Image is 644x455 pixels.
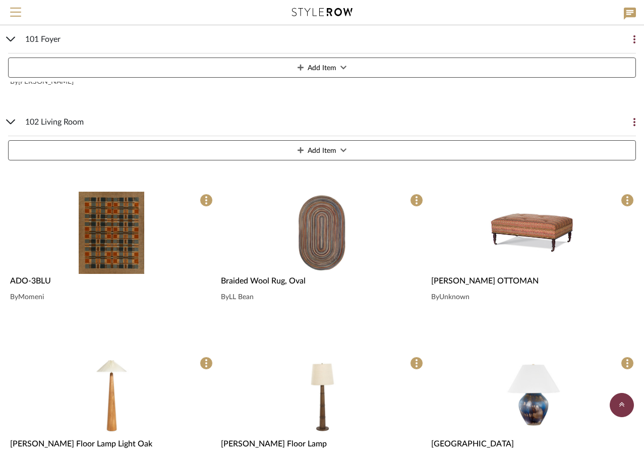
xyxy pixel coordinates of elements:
[221,440,327,448] span: [PERSON_NAME] Floor Lamp
[431,277,539,285] span: [PERSON_NAME] OTTOMAN
[8,140,636,160] button: Add Item
[281,355,363,437] img: Nerissa Floor Lamp
[10,78,18,85] span: By
[229,294,254,301] span: LL Bean
[18,294,44,301] span: Momeni
[10,294,18,301] span: By
[18,78,74,85] span: [PERSON_NAME]
[25,33,61,45] span: 101 Foyer
[221,277,306,285] span: Braided Wool Rug, Oval
[492,355,574,437] img: Pleasantville
[485,192,580,274] img: ADAMS OTTOMAN
[219,192,426,274] div: 0
[308,141,336,161] span: Add Item
[308,58,336,78] span: Add Item
[439,294,470,301] span: Unknown
[221,294,229,301] span: By
[8,58,636,78] button: Add Item
[70,355,152,437] img: Nora Floor Lamp Light Oak
[286,192,358,274] img: Braided Wool Rug, Oval
[431,440,514,448] span: [GEOGRAPHIC_DATA]
[25,116,84,128] span: 102 Living Room
[79,192,144,274] img: ADO-3BLU
[10,440,152,448] span: [PERSON_NAME] Floor Lamp Light Oak
[10,277,51,285] span: ADO-3BLU
[431,294,439,301] span: By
